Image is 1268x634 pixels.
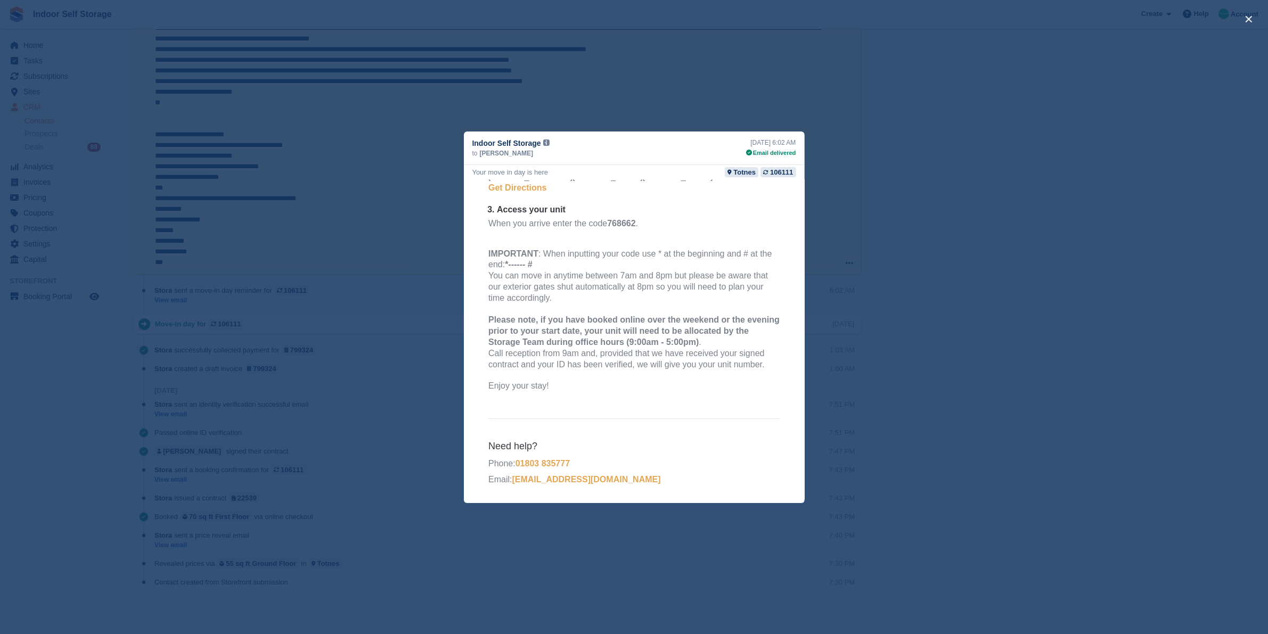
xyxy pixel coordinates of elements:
p: Email: [24,294,316,306]
div: Totnes [733,167,756,177]
span: [PERSON_NAME] [480,149,534,158]
p: When you arrive enter the code . [24,38,316,60]
strong: IMPORTANT [24,69,75,78]
img: icon-info-grey-7440780725fd019a000dd9b08b2336e03edf1995a4989e88bcd33f0948082b44.svg [543,139,550,146]
strong: *------ # [41,80,69,89]
a: Totnes [725,167,758,177]
b: 768662 [143,39,171,48]
p: Phone: [24,278,316,290]
div: [DATE] 6:02 AM [746,138,796,147]
span: Indoor Self Storage [472,138,541,149]
button: close [1240,11,1257,28]
a: Get Directions [24,3,83,12]
a: 01803 835777 [52,279,106,288]
p: Access your unit [33,24,316,36]
a: 106111 [760,167,796,177]
div: 106111 [770,167,793,177]
strong: Please note, if you have booked online over the weekend or the evening prior to your start date, ... [24,135,316,167]
div: Email delivered [746,149,796,158]
a: [EMAIL_ADDRESS][DOMAIN_NAME] [48,295,197,304]
div: : When inputting your code use * at the beginning and # at the end: You can move in anytime betwe... [24,69,316,191]
h6: Need help? [24,260,316,273]
div: Your move in day is here [472,167,549,177]
span: to [472,149,478,158]
p: Enjoy your stay! [24,201,316,212]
